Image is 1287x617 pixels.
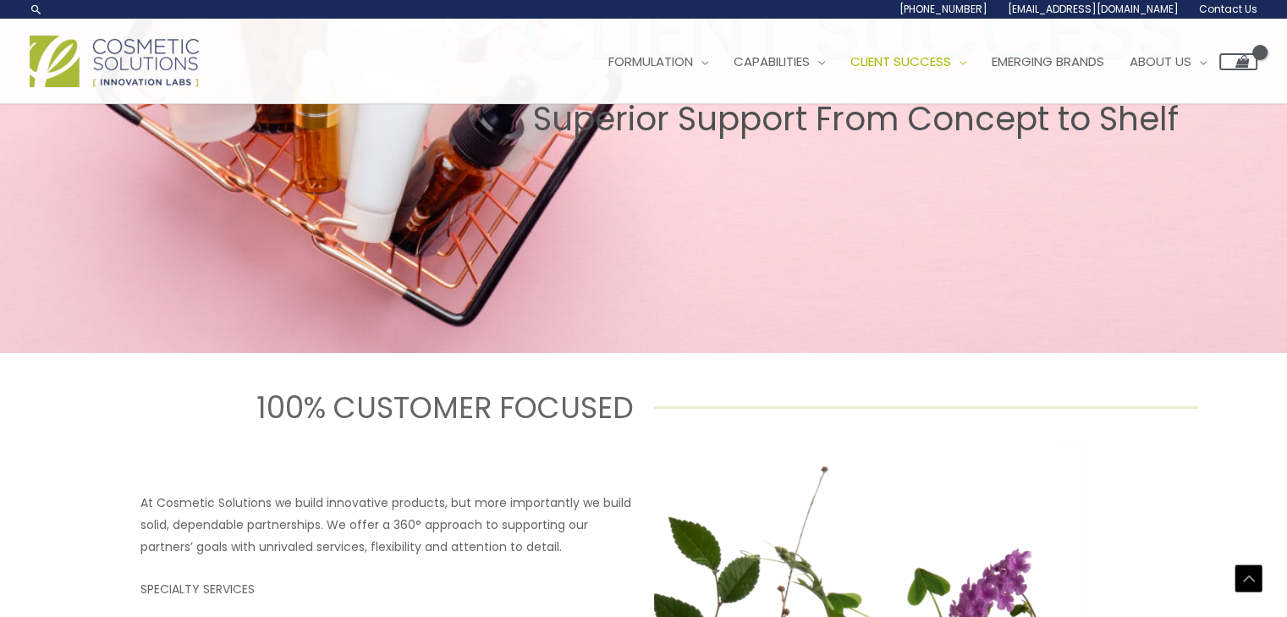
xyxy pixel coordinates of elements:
a: Search icon link [30,3,43,16]
span: [PHONE_NUMBER] [899,2,987,16]
span: Capabilities [734,52,810,70]
a: Emerging Brands [979,36,1117,87]
a: About Us [1117,36,1219,87]
span: Contact Us [1199,2,1257,16]
a: Capabilities [721,36,838,87]
a: Formulation [596,36,721,87]
a: Client Success [838,36,979,87]
span: About Us [1130,52,1191,70]
h1: 100% CUSTOMER FOCUSED [89,387,634,428]
img: Cosmetic Solutions Logo [30,36,199,87]
span: Client Success [850,52,951,70]
p: SPECIALTY SERVICES [140,578,634,600]
p: At Cosmetic Solutions we build innovative products, but more importantly we build solid, dependab... [140,492,634,558]
span: Formulation [608,52,693,70]
span: [EMAIL_ADDRESS][DOMAIN_NAME] [1008,2,1179,16]
a: View Shopping Cart, empty [1219,53,1257,70]
h2: Superior Support From Concept to Shelf [525,100,1186,139]
nav: Site Navigation [583,36,1257,87]
span: Emerging Brands [992,52,1104,70]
